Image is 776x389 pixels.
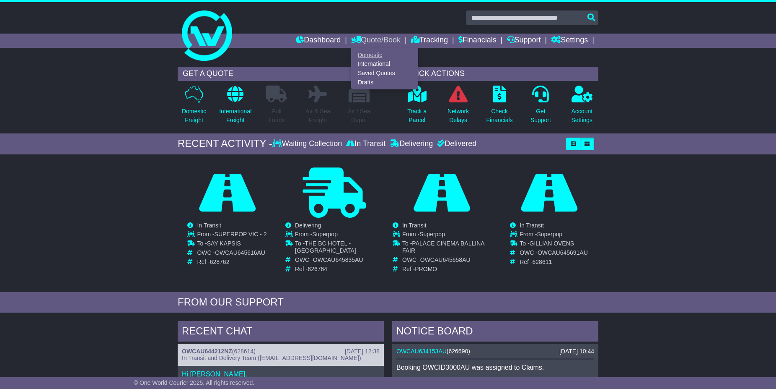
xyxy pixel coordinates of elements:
td: Ref - [197,258,266,266]
span: Superpop [419,231,445,238]
span: In Transit [197,222,221,229]
a: Saved Quotes [352,69,418,78]
p: Booking OWCID3000AU was assigned to Claims. [396,363,594,371]
a: Quote/Book [351,34,401,48]
td: To - [197,240,266,249]
div: GET A QUOTE [178,67,375,81]
td: To - [520,240,588,249]
div: Delivering [388,139,435,149]
div: ( ) [396,348,594,355]
td: Ref - [520,258,588,266]
a: International [352,60,418,69]
td: To - [295,240,383,256]
a: CheckFinancials [486,85,513,129]
span: OWCAU645691AU [538,249,588,256]
p: More details: . [396,376,594,384]
p: Air / Sea Depot [348,107,370,125]
p: Check Financials [486,107,513,125]
div: Waiting Collection [272,139,344,149]
p: Hi [PERSON_NAME], [182,370,380,378]
div: Quote/Book [351,48,418,89]
a: here [435,376,448,384]
p: Full Loads [266,107,287,125]
td: From - [520,231,588,240]
span: Superpop [312,231,338,238]
span: PROMO [415,266,437,272]
a: Settings [551,34,588,48]
a: NetworkDelays [447,85,469,129]
div: ( ) [182,348,380,355]
p: Track a Parcel [407,107,427,125]
a: Track aParcel [407,85,427,129]
a: Tracking [411,34,448,48]
span: 628614 [234,348,254,355]
div: NOTICE BOARD [392,321,598,344]
td: From - [295,231,383,240]
div: [DATE] 10:44 [559,348,594,355]
a: Financials [458,34,497,48]
a: Dashboard [296,34,341,48]
td: OWC - [295,256,383,266]
td: Ref - [402,266,491,273]
a: AccountSettings [571,85,593,129]
p: Network Delays [447,107,469,125]
div: [DATE] 12:38 [345,348,380,355]
span: 626690 [449,348,468,355]
a: Drafts [352,78,418,87]
span: SAY KAPSIS [207,240,241,247]
td: OWC - [402,256,491,266]
span: THE BC HOTEL - [GEOGRAPHIC_DATA] [295,240,356,254]
span: 628611 [533,258,552,265]
span: In Transit [402,222,427,229]
div: Delivered [435,139,476,149]
div: RECENT ACTIVITY - [178,138,272,150]
td: OWC - [520,249,588,258]
a: DomesticFreight [181,85,207,129]
td: To - [402,240,491,256]
td: From - [197,231,266,240]
div: FROM OUR SUPPORT [178,296,598,308]
span: Delivering [295,222,321,229]
div: In Transit [344,139,388,149]
a: Domestic [352,50,418,60]
td: OWC - [197,249,266,258]
span: OWCAU645616AU [215,249,265,256]
a: OWCAU634153AU [396,348,447,355]
span: SUPERPOP VIC - 2 [215,231,267,238]
div: QUICK ACTIONS [401,67,598,81]
span: 626764 [308,266,327,272]
p: Get Support [530,107,551,125]
span: © One World Courier 2025. All rights reserved. [134,379,255,386]
p: International Freight [219,107,251,125]
a: OWCAU644212NZ [182,348,232,355]
td: Ref - [295,266,383,273]
span: OWCAU645835AU [313,256,363,263]
span: In Transit [520,222,544,229]
p: Account Settings [572,107,593,125]
a: GetSupport [530,85,551,129]
span: GILLIAN OVENS [530,240,574,247]
p: Air & Sea Freight [305,107,330,125]
p: Domestic Freight [182,107,206,125]
td: From - [402,231,491,240]
span: Superpop [537,231,562,238]
span: OWCAU645658AU [420,256,471,263]
span: PALACE CINEMA BALLINA FAIR [402,240,484,254]
a: Support [507,34,541,48]
a: InternationalFreight [219,85,252,129]
div: RECENT CHAT [178,321,384,344]
span: 628762 [210,258,230,265]
span: In Transit and Delivery Team ([EMAIL_ADDRESS][DOMAIN_NAME]) [182,355,361,361]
